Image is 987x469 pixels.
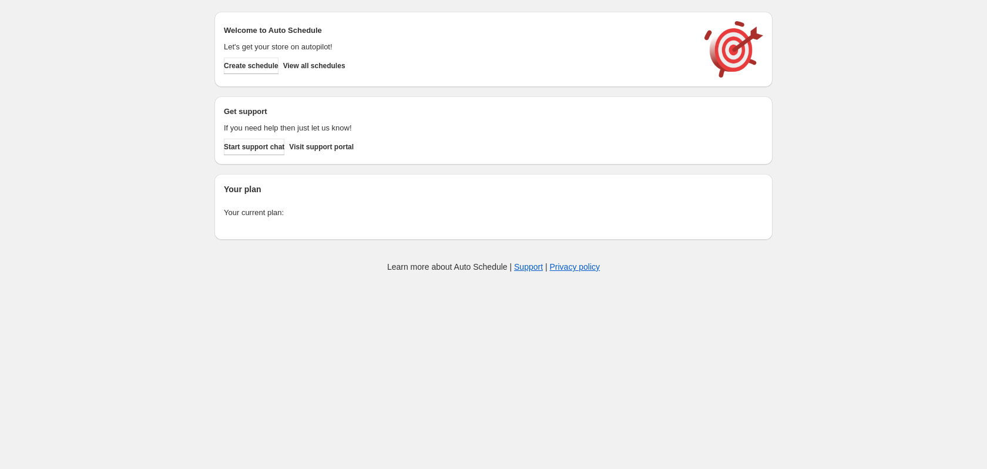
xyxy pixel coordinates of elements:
[224,142,284,152] span: Start support chat
[224,207,763,219] p: Your current plan:
[224,58,278,74] button: Create schedule
[514,262,543,272] a: Support
[224,61,278,71] span: Create schedule
[224,139,284,155] a: Start support chat
[387,261,600,273] p: Learn more about Auto Schedule | |
[224,122,693,134] p: If you need help then just let us know!
[283,58,345,74] button: View all schedules
[283,61,345,71] span: View all schedules
[289,139,354,155] a: Visit support portal
[550,262,600,272] a: Privacy policy
[224,106,693,118] h2: Get support
[289,142,354,152] span: Visit support portal
[224,183,763,195] h2: Your plan
[224,25,693,36] h2: Welcome to Auto Schedule
[224,41,693,53] p: Let's get your store on autopilot!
